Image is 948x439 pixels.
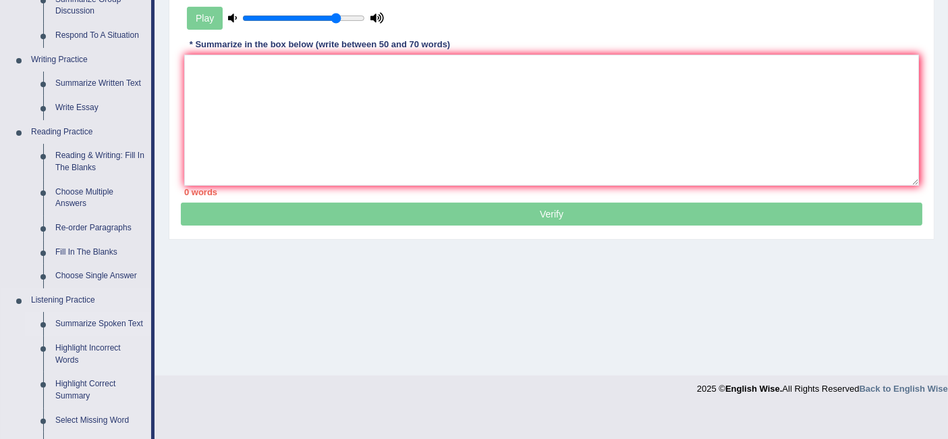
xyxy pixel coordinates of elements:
[49,240,151,265] a: Fill In The Blanks
[49,24,151,48] a: Respond To A Situation
[49,96,151,120] a: Write Essay
[49,180,151,216] a: Choose Multiple Answers
[49,264,151,288] a: Choose Single Answer
[49,312,151,336] a: Summarize Spoken Text
[49,372,151,408] a: Highlight Correct Summary
[860,384,948,394] a: Back to English Wise
[49,336,151,372] a: Highlight Incorrect Words
[184,186,919,199] div: 0 words
[697,376,948,395] div: 2025 © All Rights Reserved
[25,120,151,145] a: Reading Practice
[49,409,151,433] a: Select Missing Word
[25,288,151,313] a: Listening Practice
[725,384,782,394] strong: English Wise.
[49,144,151,180] a: Reading & Writing: Fill In The Blanks
[49,72,151,96] a: Summarize Written Text
[25,48,151,72] a: Writing Practice
[49,216,151,240] a: Re-order Paragraphs
[184,38,455,51] div: * Summarize in the box below (write between 50 and 70 words)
